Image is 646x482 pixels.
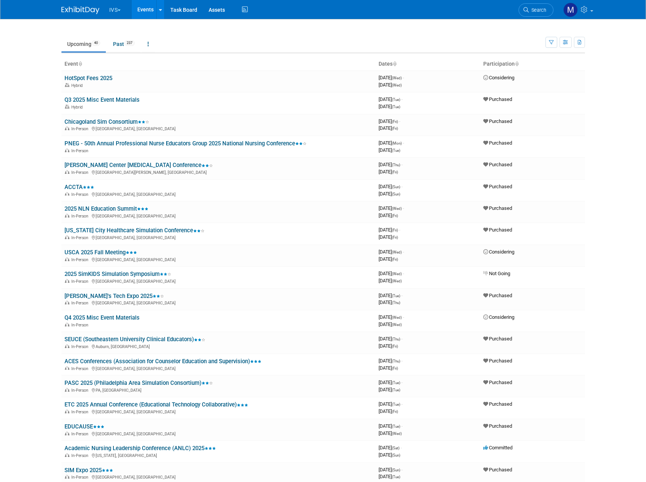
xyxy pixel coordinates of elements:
span: (Sun) [392,192,400,196]
a: Sort by Event Name [78,61,82,67]
span: Purchased [483,205,512,211]
span: (Fri) [392,344,398,348]
span: In-Person [71,388,91,393]
img: In-Person Event [65,126,69,130]
span: (Tue) [392,388,400,392]
span: (Fri) [392,366,398,370]
span: [DATE] [379,162,402,167]
span: - [399,118,400,124]
span: [DATE] [379,387,400,392]
img: In-Person Event [65,214,69,217]
img: In-Person Event [65,170,69,174]
span: - [401,467,402,473]
span: [DATE] [379,343,398,349]
span: Purchased [483,118,512,124]
span: Purchased [483,227,512,233]
span: (Fri) [392,120,398,124]
span: - [403,140,404,146]
div: [GEOGRAPHIC_DATA], [GEOGRAPHIC_DATA] [64,256,373,262]
span: (Tue) [392,294,400,298]
span: (Wed) [392,272,402,276]
a: Upcoming40 [61,37,106,51]
img: In-Person Event [65,323,69,326]
span: [DATE] [379,271,404,276]
a: 2025 NLN Education Summit [64,205,148,212]
span: - [403,205,404,211]
span: (Sun) [392,468,400,472]
span: [DATE] [379,278,402,284]
span: Purchased [483,467,512,473]
a: [US_STATE] City Healthcare Simulation Conference [64,227,204,234]
span: (Wed) [392,83,402,87]
span: Purchased [483,401,512,407]
th: Dates [376,58,480,71]
div: [GEOGRAPHIC_DATA], [GEOGRAPHIC_DATA] [64,234,373,240]
span: - [401,96,402,102]
span: - [399,227,400,233]
span: [DATE] [379,213,398,218]
span: [DATE] [379,401,402,407]
span: (Wed) [392,279,402,283]
span: [DATE] [379,184,402,189]
span: (Fri) [392,170,398,174]
span: In-Person [71,126,91,131]
a: ACCTA [64,184,94,191]
div: [GEOGRAPHIC_DATA][PERSON_NAME], [GEOGRAPHIC_DATA] [64,169,373,175]
span: In-Person [71,475,91,480]
span: [DATE] [379,118,400,124]
th: Participation [480,58,585,71]
a: [PERSON_NAME]'s Tech Expo 2025 [64,293,164,299]
div: [GEOGRAPHIC_DATA], [GEOGRAPHIC_DATA] [64,299,373,306]
img: In-Person Event [65,235,69,239]
span: [DATE] [379,314,404,320]
span: 40 [92,40,100,46]
img: In-Person Event [65,301,69,304]
span: (Tue) [392,424,400,428]
div: [GEOGRAPHIC_DATA], [GEOGRAPHIC_DATA] [64,365,373,371]
a: Academic Nursing Leadership Conference (ANLC) 2025 [64,445,216,452]
div: [GEOGRAPHIC_DATA], [GEOGRAPHIC_DATA] [64,474,373,480]
span: Hybrid [71,105,85,110]
a: Q4 2025 Misc Event Materials [64,314,140,321]
span: [DATE] [379,75,404,80]
span: [DATE] [379,293,402,298]
span: [DATE] [379,125,398,131]
span: (Wed) [392,206,402,211]
span: In-Person [71,432,91,436]
span: Hybrid [71,83,85,88]
span: [DATE] [379,467,402,473]
span: (Fri) [392,410,398,414]
div: PA, [GEOGRAPHIC_DATA] [64,387,373,393]
span: (Fri) [392,257,398,261]
span: [DATE] [379,336,402,342]
span: - [401,401,402,407]
span: In-Person [71,366,91,371]
img: In-Person Event [65,453,69,457]
img: Michael Kocken [563,3,578,17]
img: In-Person Event [65,257,69,261]
span: Purchased [483,162,512,167]
div: [GEOGRAPHIC_DATA], [GEOGRAPHIC_DATA] [64,125,373,131]
span: 237 [124,40,135,46]
span: (Wed) [392,323,402,327]
span: [DATE] [379,452,400,458]
span: Purchased [483,358,512,364]
span: (Thu) [392,301,400,305]
div: [GEOGRAPHIC_DATA], [GEOGRAPHIC_DATA] [64,408,373,414]
div: [GEOGRAPHIC_DATA], [GEOGRAPHIC_DATA] [64,430,373,436]
span: [DATE] [379,474,400,479]
span: (Thu) [392,163,400,167]
div: [GEOGRAPHIC_DATA], [GEOGRAPHIC_DATA] [64,191,373,197]
span: In-Person [71,453,91,458]
span: [DATE] [379,82,402,88]
span: (Fri) [392,228,398,232]
span: - [403,271,404,276]
span: Purchased [483,184,512,189]
span: [DATE] [379,423,402,429]
span: (Sat) [392,446,399,450]
img: Hybrid Event [65,105,69,109]
span: [DATE] [379,191,400,197]
span: [DATE] [379,169,398,175]
a: ETC 2025 Annual Conference (Educational Technology Collaborative) [64,401,248,408]
a: EDUCAUSE [64,423,104,430]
